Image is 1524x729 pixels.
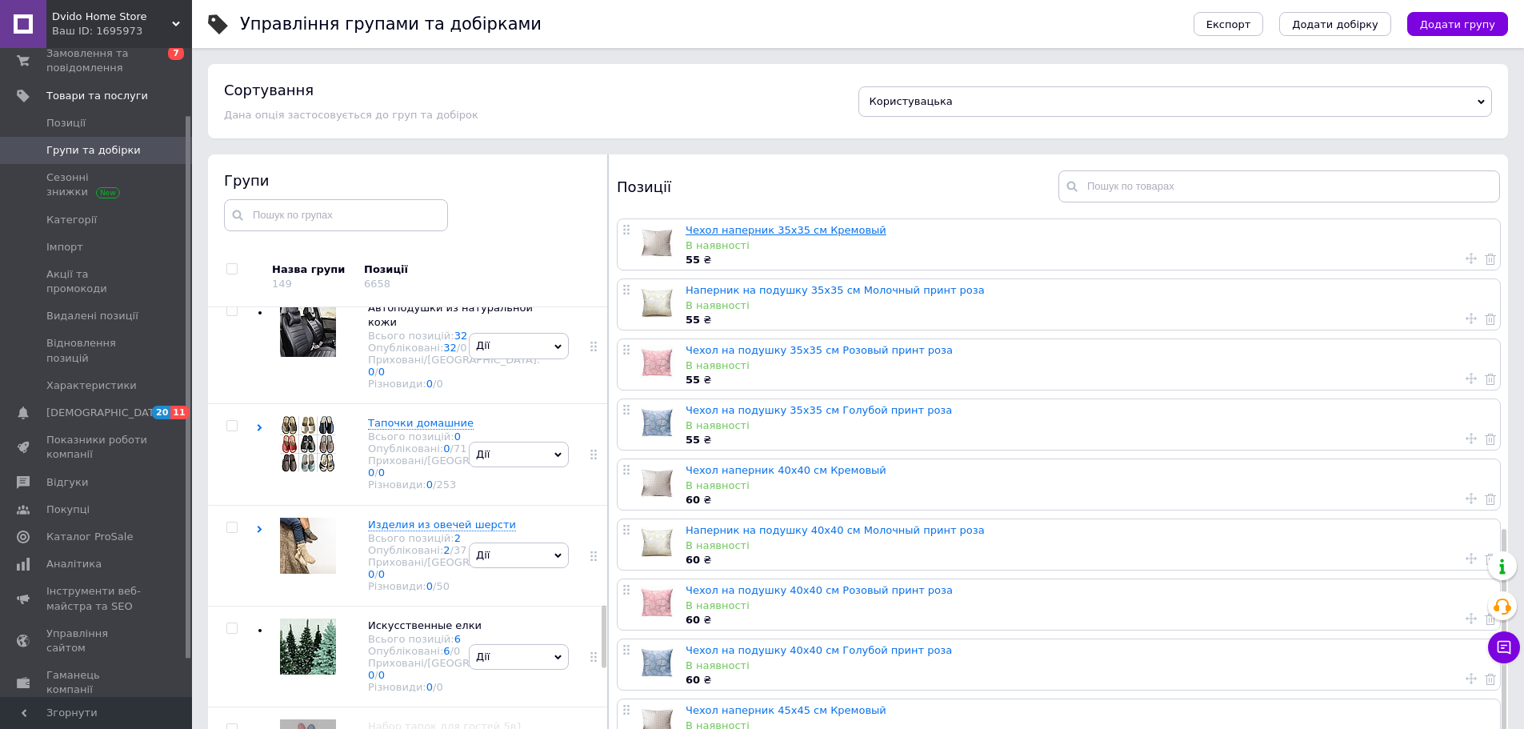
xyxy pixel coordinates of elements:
span: / [450,443,467,455]
span: Позиції [46,116,86,130]
a: 0 [378,467,385,479]
a: 0 [443,443,450,455]
div: ₴ [686,613,1492,627]
div: В наявності [686,659,1492,673]
span: 11 [170,406,189,419]
a: 0 [368,669,374,681]
span: Додати групу [1420,18,1495,30]
button: Додати групу [1407,12,1508,36]
div: В наявності [686,419,1492,433]
span: Видалені позиції [46,309,138,323]
span: / [450,645,461,657]
a: Чехол наперник 45х45 см Кремовый [686,704,886,716]
div: Всього позицій: [368,633,540,645]
div: В наявності [686,539,1492,553]
span: / [374,467,385,479]
button: Чат з покупцем [1488,631,1520,663]
div: 0 [460,342,466,354]
div: В наявності [686,298,1492,313]
span: Управління сайтом [46,627,148,655]
div: 253 [436,479,456,491]
span: Дії [476,651,490,663]
div: В наявності [686,599,1492,613]
a: Видалити товар [1485,491,1496,506]
span: Дії [476,448,490,460]
a: 6 [454,633,461,645]
span: / [450,544,467,556]
span: / [457,342,467,354]
div: Різновиди: [368,479,540,491]
div: Опубліковані: [368,443,540,455]
span: Дії [476,549,490,561]
div: Приховані/[GEOGRAPHIC_DATA]: [368,455,540,479]
span: Гаманець компанії [46,668,148,697]
input: Пошук по товарах [1058,170,1500,202]
a: 0 [368,568,374,580]
b: 55 [686,374,700,386]
span: Замовлення та повідомлення [46,46,148,75]
a: Чехол на подушку 40х40 см Голубой принт роза [686,644,952,656]
div: В наявності [686,358,1492,373]
a: Чехол на подушку 35х35 см Голубой принт роза [686,404,952,416]
div: 37 [454,544,467,556]
a: 0 [426,479,433,491]
span: Искусственные елки [368,619,482,631]
div: 71 [454,443,467,455]
a: 32 [454,330,468,342]
a: Видалити товар [1485,671,1496,686]
h4: Сортування [224,82,314,98]
a: 6 [443,645,450,657]
b: 55 [686,434,700,446]
b: 60 [686,494,700,506]
a: Наперник на подушку 35х35 см Молочный принт роза [686,284,985,296]
span: Імпорт [46,240,83,254]
b: 60 [686,614,700,626]
div: Всього позицій: [368,431,540,443]
div: ₴ [686,253,1492,267]
span: Покупці [46,503,90,517]
span: Каталог ProSale [46,530,133,544]
h1: Управління групами та добірками [240,14,542,34]
a: Видалити товар [1485,551,1496,566]
div: 0 [436,681,442,693]
span: Dvido Home Store [52,10,172,24]
div: ₴ [686,433,1492,447]
a: 0 [426,378,433,390]
a: 0 [426,681,433,693]
div: Ваш ID: 1695973 [52,24,192,38]
span: / [374,568,385,580]
div: Всього позицій: [368,330,540,342]
b: 60 [686,674,700,686]
div: ₴ [686,373,1492,387]
span: Товари та послуги [46,89,148,103]
img: Тапочки домашние [280,416,336,472]
span: / [433,681,443,693]
span: Відновлення позицій [46,336,148,365]
span: / [374,366,385,378]
div: Групи [224,170,592,190]
a: 2 [454,532,461,544]
div: ₴ [686,493,1492,507]
div: Позиції [364,262,500,277]
a: Видалити товар [1485,371,1496,386]
span: 7 [168,46,184,60]
input: Пошук по групах [224,199,448,231]
div: Назва групи [272,262,352,277]
a: Чехол на подушку 40х40 см Розовый принт роза [686,584,953,596]
span: Дана опція застосовується до груп та добірок [224,109,478,121]
a: 0 [378,366,385,378]
span: 20 [152,406,170,419]
div: Опубліковані: [368,342,540,354]
a: 0 [378,568,385,580]
span: / [433,378,443,390]
span: Акції та промокоди [46,267,148,296]
span: Категорії [46,213,97,227]
a: Видалити товар [1485,311,1496,326]
div: Приховані/[GEOGRAPHIC_DATA]: [368,556,540,580]
a: Видалити товар [1485,431,1496,446]
div: Позиції [617,170,1058,202]
a: Чехол наперник 40х40 см Кремовый [686,464,886,476]
div: ₴ [686,673,1492,687]
span: Користувацька [870,95,953,107]
div: В наявності [686,479,1492,493]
